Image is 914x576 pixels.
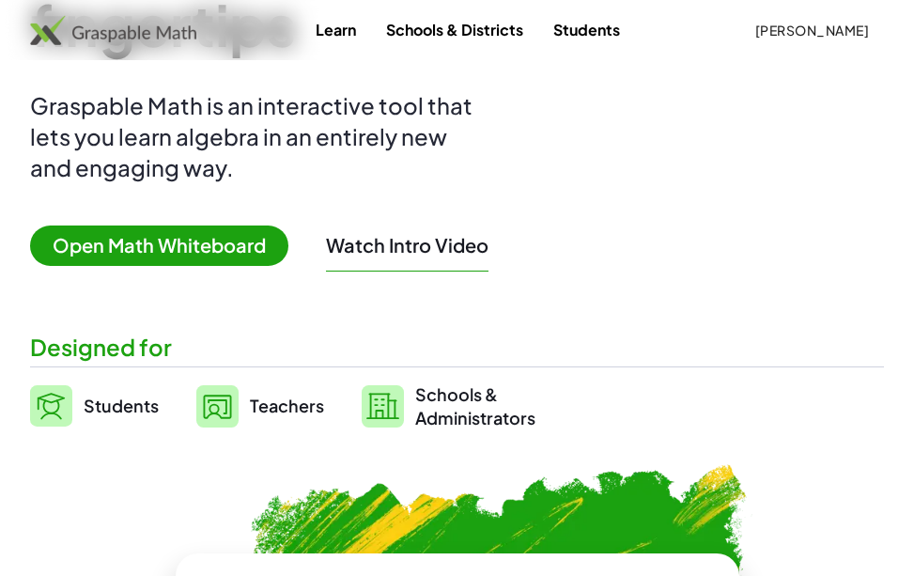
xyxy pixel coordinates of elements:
a: Schools & Districts [371,12,538,47]
span: Open Math Whiteboard [30,226,288,266]
span: [PERSON_NAME] [754,22,869,39]
span: Students [84,395,159,416]
img: svg%3e [30,385,72,427]
a: Teachers [196,382,324,429]
button: [PERSON_NAME] [739,13,884,47]
span: Teachers [250,395,324,416]
a: Learn [301,12,371,47]
a: Students [30,382,159,429]
a: Schools &Administrators [362,382,535,429]
div: Graspable Math is an interactive tool that lets you learn algebra in an entirely new and engaging... [30,90,481,183]
div: Designed for [30,332,884,363]
button: Watch Intro Video [326,233,488,257]
img: svg%3e [362,385,404,428]
a: Open Math Whiteboard [30,237,303,257]
a: Students [538,12,635,47]
span: Schools & Administrators [415,382,535,429]
img: svg%3e [196,385,239,428]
